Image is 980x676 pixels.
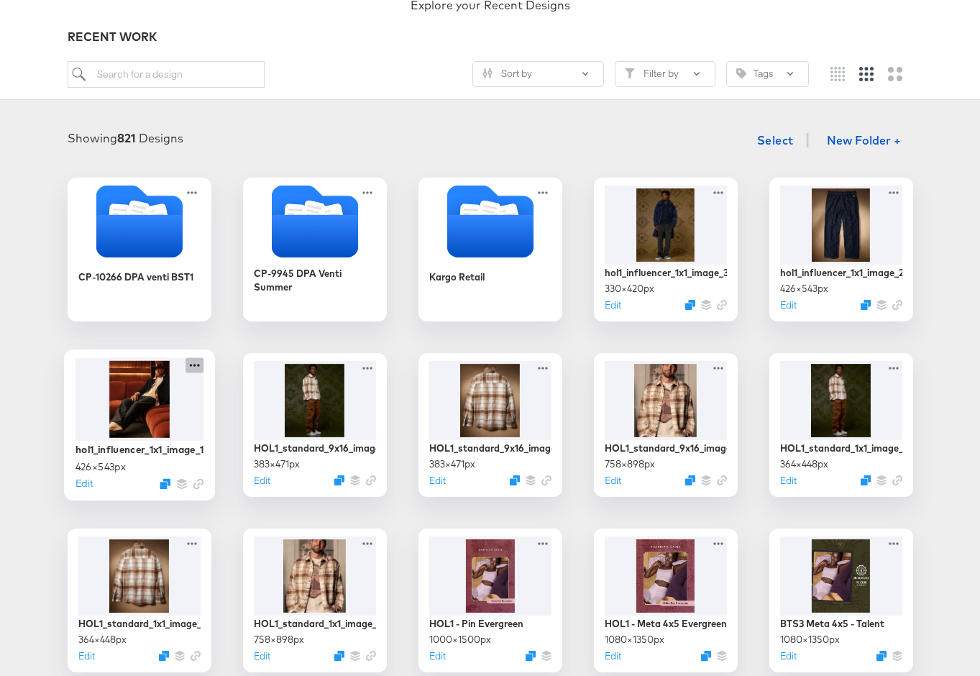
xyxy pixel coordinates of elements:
div: HOL1_standard_1x1_image_2 [78,617,201,631]
svg: Duplicate [160,478,170,489]
svg: Folder [418,186,562,257]
svg: Link [892,475,902,485]
div: HOL1 - Meta 4x5 Evergreen [605,617,727,631]
div: 383 × 471 px [429,457,475,471]
div: 364 × 448 px [78,633,127,647]
div: hol1_influencer_1x1_image_1 [75,442,203,456]
svg: Filter [625,68,635,78]
svg: Duplicate [510,475,520,485]
div: HOL1 - Meta 4x5 Evergreen1080×1350pxEditDuplicate [594,529,738,672]
svg: Duplicate [685,300,695,310]
div: HOL1 - Pin Evergreen [429,617,523,631]
svg: Link [191,651,201,661]
svg: Folder [243,186,387,257]
svg: Folder [68,186,211,257]
button: Edit [429,474,446,488]
button: Edit [605,474,621,488]
div: Showing Designs [68,130,183,147]
svg: Link [366,475,376,485]
svg: Duplicate [861,300,871,310]
div: hol1_influencer_1x1_image_3330×420pxEditDuplicate [594,178,738,321]
svg: Tag [736,68,746,78]
svg: Duplicate [685,475,695,485]
svg: Duplicate [334,475,344,485]
div: CP-10266 DPA venti BST1 [78,270,193,284]
div: HOL1_standard_9x16_image_3 [254,442,376,455]
button: Edit [780,474,797,488]
svg: Link [541,475,551,485]
div: HOL1_standard_9x16_image_3383×471pxEditDuplicate [243,353,387,497]
button: New Folder + [815,128,913,155]
svg: Sliders [482,68,493,78]
strong: 821 [117,131,136,145]
div: HOL1_standard_9x16_image_2383×471pxEditDuplicate [418,353,562,497]
div: 426 × 543 px [75,460,125,473]
div: 1000 × 1500 px [429,633,491,647]
button: Edit [75,476,92,490]
svg: Link [193,478,203,489]
div: HOL1_standard_1x1_image_1758×898pxEditDuplicate [243,529,387,672]
div: HOL1_standard_9x16_image_2 [429,442,551,455]
button: Edit [605,649,621,663]
input: Search for a design [68,61,265,88]
div: BTS3 Meta 4x5 - Talent1080×1350pxEditDuplicate [769,529,913,672]
div: HOL1_standard_1x1_image_1 [254,617,376,631]
div: HOL1_standard_9x16_image_1 [605,442,727,455]
svg: Large grid [888,67,902,81]
div: 330 × 420 px [605,282,654,296]
svg: Duplicate [334,651,344,661]
button: Edit [254,474,270,488]
svg: Link [892,300,902,310]
div: RECENT WORK [68,29,913,45]
svg: Duplicate [876,651,887,661]
svg: Duplicate [701,651,711,661]
div: CP-10266 DPA venti BST1 [68,178,211,321]
svg: Link [366,651,376,661]
div: 426 × 543 px [780,282,828,296]
div: hol1_influencer_1x1_image_2 [780,266,902,280]
div: HOL1_standard_9x16_image_1758×898pxEditDuplicate [594,353,738,497]
div: hol1_influencer_1x1_image_1426×543pxEditDuplicate [64,350,215,501]
div: CP-9945 DPA Venti Summer [243,178,387,321]
div: HOL1 - Pin Evergreen1000×1500pxEditDuplicate [418,529,562,672]
div: 383 × 471 px [254,457,300,471]
div: HOL1_standard_1x1_image_3364×448pxEditDuplicate [769,353,913,497]
svg: Duplicate [526,651,536,661]
button: Edit [78,649,95,663]
div: 364 × 448 px [780,457,828,471]
svg: Duplicate [159,651,169,661]
button: Edit [429,649,446,663]
button: Edit [780,649,797,663]
div: HOL1_standard_1x1_image_3 [780,442,902,455]
button: FilterFilter by [615,61,715,87]
span: Select [757,130,794,150]
button: Edit [605,298,621,312]
svg: Duplicate [861,475,871,485]
svg: Link [717,475,727,485]
button: Select [751,126,800,155]
div: HOL1_standard_1x1_image_2364×448pxEditDuplicate [68,529,211,672]
div: BTS3 Meta 4x5 - Talent [780,617,884,631]
div: CP-9945 DPA Venti Summer [254,267,376,293]
button: Edit [780,298,797,312]
div: hol1_influencer_1x1_image_3 [605,266,727,280]
div: hol1_influencer_1x1_image_2426×543pxEditDuplicate [769,178,913,321]
svg: Medium grid [859,67,874,81]
div: Kargo Retail [429,270,485,284]
div: 1080 × 1350 px [605,633,664,647]
button: SlidersSort by [472,61,604,87]
div: 758 × 898 px [605,457,655,471]
button: TagTags [726,61,809,87]
button: Edit [254,649,270,663]
div: 1080 × 1350 px [780,633,840,647]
